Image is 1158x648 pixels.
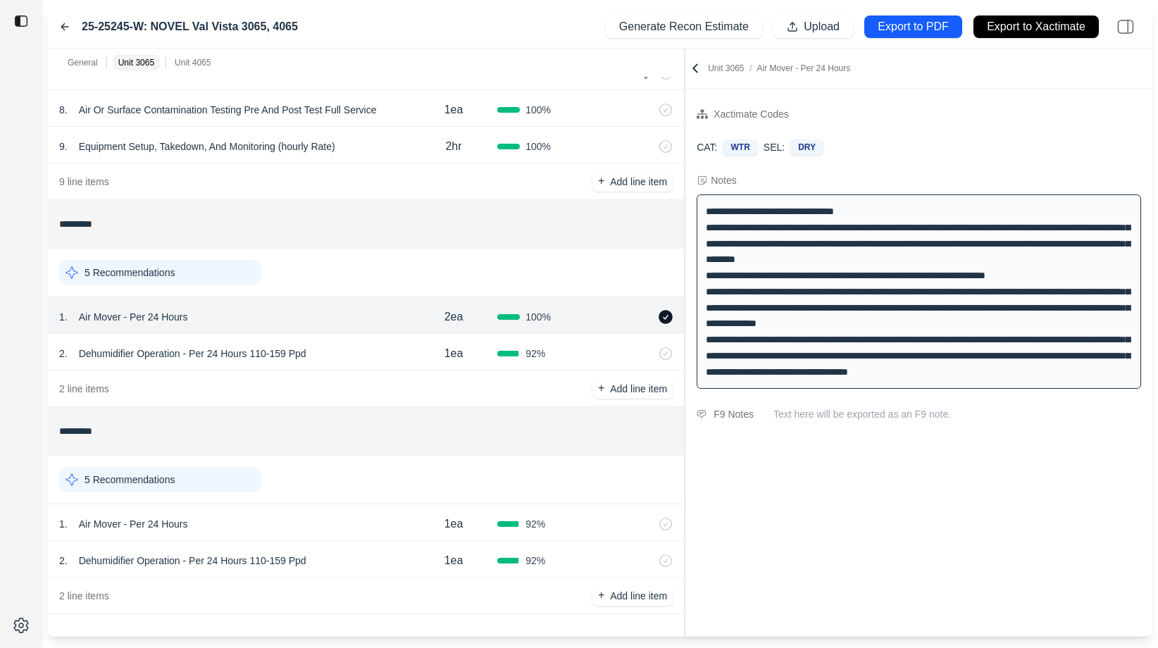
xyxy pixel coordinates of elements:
p: + [598,587,604,604]
p: 2 . [59,347,68,361]
span: 100 % [525,310,551,324]
p: 9 . [59,139,68,154]
div: WTR [723,139,757,155]
p: 2 . [59,554,68,568]
p: Dehumidifier Operation - Per 24 Hours 110-159 Ppd [73,551,312,571]
p: 1ea [444,552,463,569]
button: +Add line item [592,172,673,192]
span: 100 % [525,103,551,117]
p: 2 line items [59,589,109,603]
div: Notes [711,173,737,187]
p: + [598,173,604,189]
p: 1ea [444,516,463,532]
button: Export to PDF [864,15,962,38]
p: 2ea [444,309,463,325]
p: CAT: [697,140,717,154]
p: 8 . [59,103,68,117]
p: Unit 4065 [175,57,211,68]
p: 1ea [444,345,463,362]
span: / [745,63,757,73]
p: Air Or Surface Contamination Testing Pre And Post Test Full Service [73,100,382,120]
button: +Add line item [592,586,673,606]
img: comment [697,410,706,418]
p: SEL: [764,140,785,154]
p: Upload [804,19,840,35]
p: Dehumidifier Operation - Per 24 Hours 110-159 Ppd [73,344,312,363]
button: +Add line item [592,379,673,399]
p: General [68,57,98,68]
span: 100 % [525,139,551,154]
span: 92 % [525,347,545,361]
p: 5 Recommendations [85,266,175,280]
p: 1ea [444,101,463,118]
label: 25-25245-W: NOVEL Val Vista 3065, 4065 [82,18,298,35]
button: Generate Recon Estimate [606,15,762,38]
p: Export to PDF [878,19,948,35]
p: 2 line items [59,382,109,396]
p: 9 line items [59,175,109,189]
div: F9 Notes [714,406,754,423]
div: DRY [790,139,823,155]
img: right-panel.svg [1110,11,1141,42]
p: Export to Xactimate [987,19,1085,35]
p: Text here will be exported as an F9 note. [773,407,1141,421]
button: Export to Xactimate [973,15,1099,38]
p: Unit 3065 [708,63,850,74]
p: Unit 3065 [118,57,154,68]
img: toggle sidebar [14,14,28,28]
p: 2hr [445,138,461,155]
p: Add line item [610,175,667,189]
p: Equipment Setup, Takedown, And Monitoring (hourly Rate) [73,137,341,156]
span: 92 % [525,517,545,531]
p: 1 . [59,517,68,531]
p: + [598,380,604,397]
p: Add line item [610,589,667,603]
p: Generate Recon Estimate [619,19,749,35]
div: Xactimate Codes [714,106,789,123]
p: 5 Recommendations [85,473,175,487]
p: 1 . [59,310,68,324]
p: Air Mover - Per 24 Hours [73,514,194,534]
p: Add line item [610,382,667,396]
span: Air Mover - Per 24 Hours [757,63,851,73]
span: 92 % [525,554,545,568]
button: Upload [773,15,853,38]
p: Air Mover - Per 24 Hours [73,307,194,327]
